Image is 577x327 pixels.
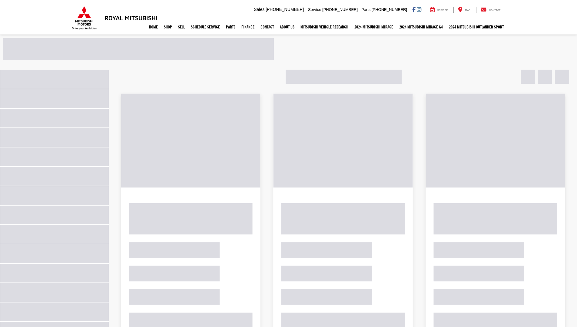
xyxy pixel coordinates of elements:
[437,9,448,12] span: Service
[322,7,358,12] span: [PHONE_NUMBER]
[175,19,188,35] a: Sell
[71,6,98,30] img: Mitsubishi
[476,7,505,13] a: Contact
[308,7,321,12] span: Service
[297,19,351,35] a: Mitsubishi Vehicle Research
[223,19,238,35] a: Parts: Opens in a new tab
[257,19,277,35] a: Contact
[446,19,507,35] a: 2024 Mitsubishi Outlander SPORT
[465,9,470,12] span: Map
[277,19,297,35] a: About Us
[396,19,446,35] a: 2024 Mitsubishi Mirage G4
[351,19,396,35] a: 2024 Mitsubishi Mirage
[453,7,475,13] a: Map
[104,15,158,21] h3: Royal Mitsubishi
[254,7,264,12] span: Sales
[412,7,416,12] a: Facebook: Click to visit our Facebook page
[266,7,304,12] span: [PHONE_NUMBER]
[188,19,223,35] a: Schedule Service: Opens in a new tab
[417,7,421,12] a: Instagram: Click to visit our Instagram page
[161,19,175,35] a: Shop
[361,7,370,12] span: Parts
[238,19,257,35] a: Finance
[489,9,500,12] span: Contact
[372,7,407,12] span: [PHONE_NUMBER]
[426,7,453,13] a: Service
[146,19,161,35] a: Home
